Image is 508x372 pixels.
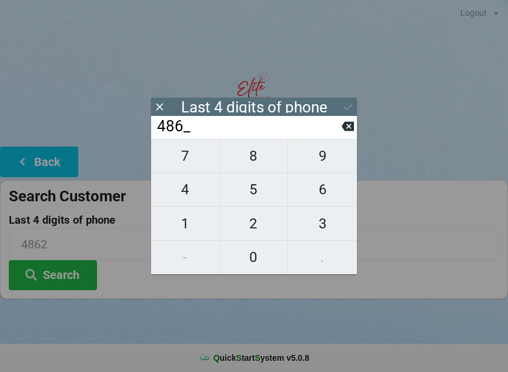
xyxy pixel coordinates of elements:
[288,173,357,207] button: 6
[220,241,289,274] button: 0
[220,207,289,240] button: 2
[288,207,357,240] button: 3
[220,139,289,173] button: 8
[151,173,220,207] button: 4
[151,211,219,236] span: 1
[220,211,288,236] span: 2
[151,139,220,173] button: 7
[151,207,220,240] button: 1
[288,211,357,236] span: 3
[220,245,288,270] span: 0
[220,144,288,168] span: 8
[181,101,327,113] div: Last 4 digits of phone
[288,139,357,173] button: 9
[288,144,357,168] span: 9
[220,177,288,202] span: 5
[151,144,219,168] span: 7
[220,173,289,207] button: 5
[288,177,357,202] span: 6
[151,177,219,202] span: 4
